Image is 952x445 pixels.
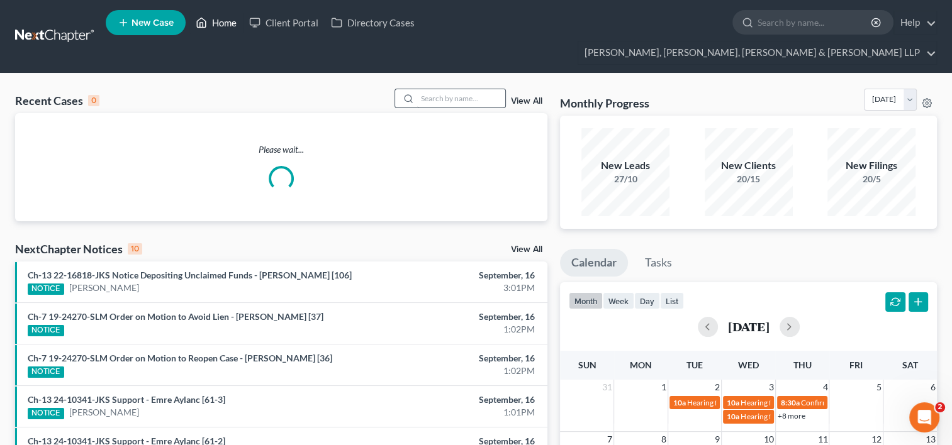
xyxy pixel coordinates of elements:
a: View All [511,245,542,254]
span: 31 [601,380,613,395]
span: 10a [727,398,739,407]
div: NOTICE [28,408,64,419]
span: 10a [673,398,686,407]
p: Please wait... [15,143,547,156]
iframe: Intercom live chat [909,402,939,432]
button: week [603,292,634,309]
span: Hearing for [PERSON_NAME] [687,398,785,407]
div: 1:01PM [374,406,535,419]
span: Sun [578,360,596,370]
div: 27/10 [581,173,669,185]
a: Ch-13 24-10341-JKS Support - Emre Aylanc [61-3] [28,394,225,405]
a: [PERSON_NAME], [PERSON_NAME], [PERSON_NAME] & [PERSON_NAME] LLP [578,41,936,64]
span: Wed [738,360,759,370]
span: 2 [935,402,945,412]
span: Hearing for [PERSON_NAME] & [PERSON_NAME] [741,412,905,421]
a: Help [894,11,936,34]
button: day [634,292,660,309]
div: September, 16 [374,393,535,406]
span: 6 [929,380,937,395]
a: [PERSON_NAME] [69,406,139,419]
a: Ch-13 22-16818-JKS Notice Depositing Unclaimed Funds - [PERSON_NAME] [106] [28,270,352,280]
div: New Clients [705,158,793,173]
div: NextChapter Notices [15,241,142,256]
div: 1:02PM [374,365,535,377]
a: View All [511,97,542,106]
span: 5 [875,380,883,395]
span: 1 [660,380,668,395]
h2: [DATE] [728,320,770,333]
span: New Case [132,18,174,28]
span: Tue [686,360,703,370]
a: [PERSON_NAME] [69,282,139,294]
span: Fri [849,360,863,370]
span: 3 [768,380,775,395]
a: Directory Cases [325,11,421,34]
button: month [569,292,603,309]
div: NOTICE [28,325,64,336]
div: 3:01PM [374,282,535,294]
button: list [660,292,684,309]
span: Sat [902,360,918,370]
a: +8 more [778,411,805,420]
a: Ch-7 19-24270-SLM Order on Motion to Reopen Case - [PERSON_NAME] [36] [28,353,332,363]
div: September, 16 [374,269,535,282]
input: Search by name... [417,89,505,107]
span: 4 [821,380,829,395]
span: Thu [793,360,812,370]
span: Hearing for [PERSON_NAME] [741,398,839,407]
input: Search by name... [758,11,873,34]
div: New Leads [581,158,669,173]
div: 20/15 [705,173,793,185]
div: 0 [88,95,99,106]
a: Home [189,11,243,34]
span: 10a [727,412,739,421]
div: 10 [128,243,142,255]
span: 2 [714,380,721,395]
div: 1:02PM [374,323,535,336]
a: Calendar [560,249,628,277]
span: 8:30a [781,398,800,407]
h3: Monthly Progress [560,96,649,111]
div: 20/5 [827,173,916,185]
div: Recent Cases [15,93,99,108]
div: New Filings [827,158,916,173]
a: Ch-7 19-24270-SLM Order on Motion to Avoid Lien - [PERSON_NAME] [37] [28,311,323,322]
a: Client Portal [243,11,325,34]
div: NOTICE [28,366,64,378]
div: NOTICE [28,283,64,295]
div: September, 16 [374,352,535,365]
span: Mon [630,360,652,370]
a: Tasks [634,249,683,277]
div: September, 16 [374,310,535,323]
